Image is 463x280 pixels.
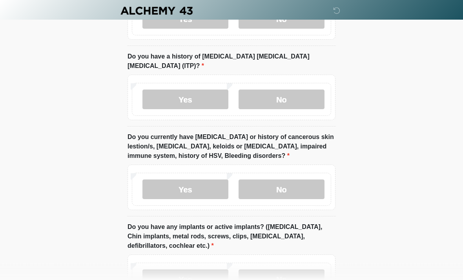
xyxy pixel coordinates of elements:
[142,90,228,110] label: Yes
[128,223,335,251] label: Do you have any implants or active implants? ([MEDICAL_DATA], Chin implants, metal rods, screws, ...
[239,90,324,110] label: No
[128,52,335,71] label: Do you have a history of [MEDICAL_DATA] [MEDICAL_DATA] [MEDICAL_DATA] (ITP)?
[120,6,193,16] img: Alchemy 43 Logo
[239,180,324,199] label: No
[142,180,228,199] label: Yes
[128,133,335,161] label: Do you currently have [MEDICAL_DATA] or history of cancerous skin lestion/s, [MEDICAL_DATA], kelo...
